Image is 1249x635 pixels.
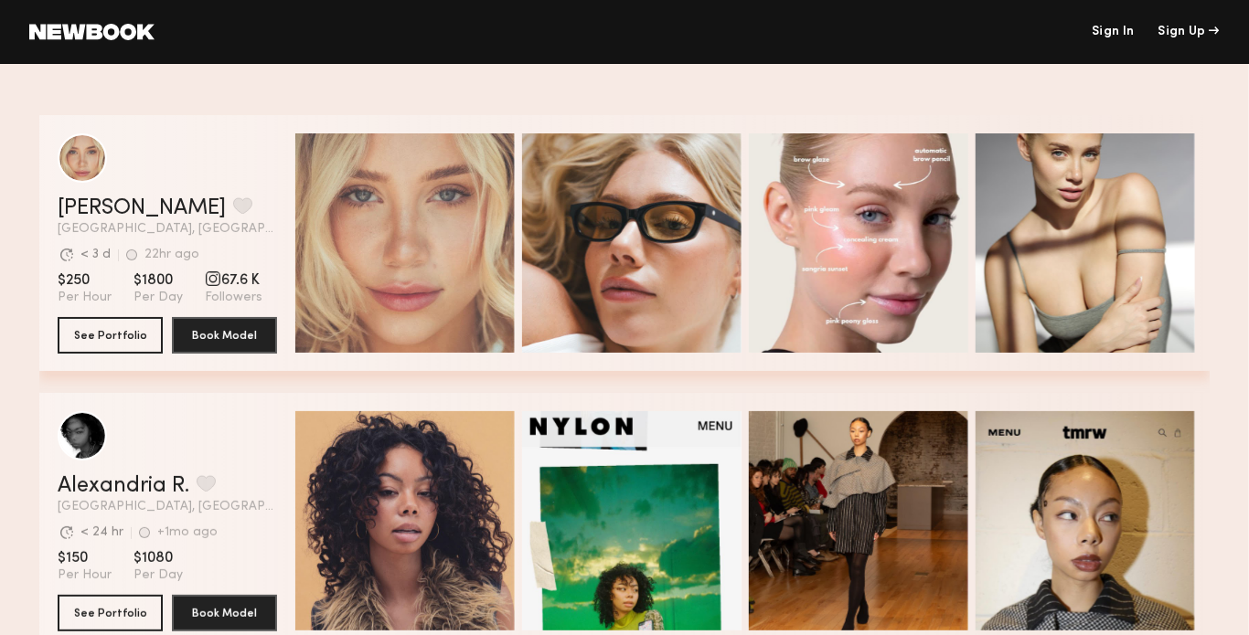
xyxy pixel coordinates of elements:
[58,223,277,236] span: [GEOGRAPHIC_DATA], [GEOGRAPHIC_DATA]
[58,475,189,497] a: Alexandria R.
[80,249,111,261] div: < 3 d
[1092,26,1134,38] a: Sign In
[157,526,218,539] div: +1mo ago
[133,567,183,584] span: Per Day
[144,249,199,261] div: 22hr ago
[58,290,112,306] span: Per Hour
[58,197,226,219] a: [PERSON_NAME]
[205,271,262,290] span: 67.6 K
[58,549,112,567] span: $150
[172,317,277,354] button: Book Model
[133,549,183,567] span: $1080
[58,317,163,354] button: See Portfolio
[1158,26,1220,38] div: Sign Up
[133,271,183,290] span: $1800
[58,567,112,584] span: Per Hour
[133,290,183,306] span: Per Day
[80,526,123,539] div: < 24 hr
[58,271,112,290] span: $250
[172,595,277,631] button: Book Model
[58,501,277,513] span: [GEOGRAPHIC_DATA], [GEOGRAPHIC_DATA]
[58,595,163,631] button: See Portfolio
[205,290,262,306] span: Followers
